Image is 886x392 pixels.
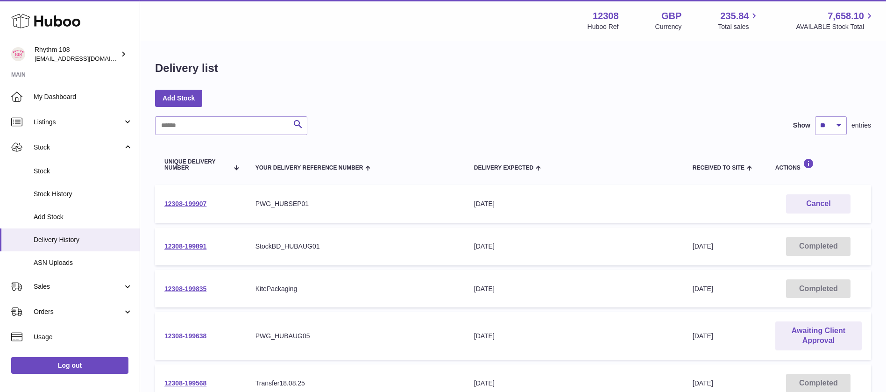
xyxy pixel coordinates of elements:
div: [DATE] [474,332,674,341]
strong: 12308 [593,10,619,22]
span: Your Delivery Reference Number [255,165,363,171]
img: orders@rhythm108.com [11,47,25,61]
div: Transfer18.08.25 [255,379,455,388]
div: [DATE] [474,379,674,388]
a: 12308-199907 [164,200,206,207]
a: Log out [11,357,128,374]
a: 12308-199835 [164,285,206,292]
div: PWG_HUBSEP01 [255,200,455,208]
span: Delivery History [34,235,133,244]
strong: GBP [661,10,681,22]
a: 7,658.10 AVAILABLE Stock Total [796,10,875,31]
span: Total sales [718,22,759,31]
span: [DATE] [693,242,713,250]
span: Sales [34,282,123,291]
span: [DATE] [693,332,713,340]
div: Currency [655,22,682,31]
span: Add Stock [34,213,133,221]
div: [DATE] [474,200,674,208]
div: Actions [775,158,862,171]
span: Stock [34,143,123,152]
label: Show [793,121,810,130]
div: PWG_HUBAUG05 [255,332,455,341]
a: Awaiting Client Approval [775,321,862,350]
span: 235.84 [720,10,749,22]
div: Huboo Ref [588,22,619,31]
span: entries [851,121,871,130]
span: My Dashboard [34,93,133,101]
a: 12308-199638 [164,332,206,340]
span: Unique Delivery Number [164,159,228,171]
div: Rhythm 108 [35,45,119,63]
div: [DATE] [474,242,674,251]
span: Stock History [34,190,133,199]
span: Delivery Expected [474,165,533,171]
span: Stock [34,167,133,176]
span: Listings [34,118,123,127]
a: Add Stock [155,90,202,107]
a: 12308-199568 [164,379,206,387]
span: AVAILABLE Stock Total [796,22,875,31]
div: KitePackaging [255,285,455,293]
div: [DATE] [474,285,674,293]
span: ASN Uploads [34,258,133,267]
a: 12308-199891 [164,242,206,250]
span: 7,658.10 [828,10,864,22]
a: 235.84 Total sales [718,10,759,31]
h1: Delivery list [155,61,218,76]
span: Orders [34,307,123,316]
span: Received to Site [693,165,744,171]
button: Cancel [786,194,851,214]
span: [DATE] [693,379,713,387]
span: [DATE] [693,285,713,292]
span: [EMAIL_ADDRESS][DOMAIN_NAME] [35,55,137,62]
div: StockBD_HUBAUG01 [255,242,455,251]
span: Usage [34,333,133,342]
